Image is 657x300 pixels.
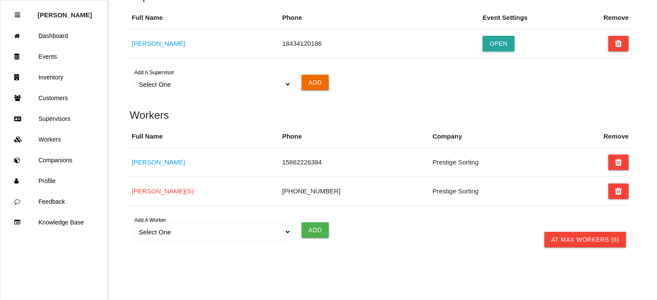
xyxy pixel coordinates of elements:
a: Inventory [0,67,108,88]
a: At Max Workers (6) [544,232,626,247]
a: [PERSON_NAME] [132,158,185,166]
a: [PERSON_NAME](S) [132,187,194,195]
a: Supervisors [0,108,108,129]
p: Rosie Blandino [38,5,92,19]
a: Knowledge Base [0,212,108,233]
td: Prestige Sorting [430,148,581,177]
a: Customers [0,88,108,108]
th: Remove [601,6,631,29]
a: Companions [0,150,108,171]
td: [PHONE_NUMBER] [280,177,430,206]
th: Phone [280,6,480,29]
button: Open [482,36,514,51]
label: Add A Worker [134,216,166,224]
a: Events [0,46,108,67]
a: Profile [0,171,108,191]
input: Add [302,222,329,238]
label: Add A Supervisor [134,69,174,76]
th: Event Settings [480,6,574,29]
input: Add [302,75,329,90]
th: Full Name [130,125,280,148]
th: Remove [601,125,631,148]
a: Dashboard [0,25,108,46]
td: 18434120186 [280,29,480,58]
th: Phone [280,125,430,148]
td: 15862226384 [280,148,430,177]
a: [PERSON_NAME] [132,40,185,47]
th: Full Name [130,6,280,29]
a: Feedback [0,191,108,212]
td: Prestige Sorting [430,177,581,206]
a: Workers [0,129,108,150]
div: Close [15,5,20,25]
h5: Workers [130,109,631,121]
th: Company [430,125,581,148]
